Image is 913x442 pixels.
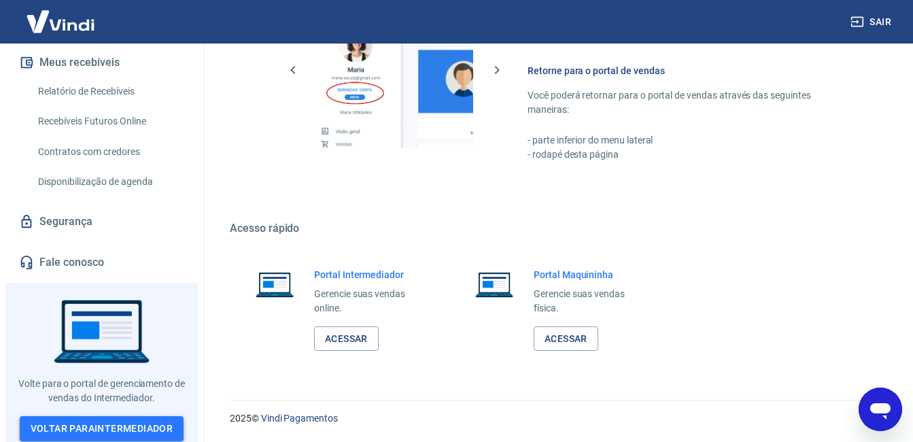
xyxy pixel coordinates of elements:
p: - rodapé desta página [528,148,848,162]
a: Acessar [314,326,379,352]
h6: Portal Intermediador [314,268,425,282]
button: Meus recebíveis [16,48,187,78]
h5: Acesso rápido [230,222,880,235]
a: Fale conosco [16,248,187,277]
button: Sair [848,10,897,35]
img: Imagem de um notebook aberto [246,268,303,301]
a: Acessar [534,326,598,352]
p: 2025 © [230,411,880,426]
h6: Portal Maquininha [534,268,644,282]
a: Contratos com credores [33,138,187,166]
a: Voltar paraIntermediador [20,416,184,441]
p: Gerencie suas vendas online. [314,287,425,316]
img: Vindi [16,1,105,42]
a: Segurança [16,207,187,237]
a: Recebíveis Futuros Online [33,107,187,135]
p: Você poderá retornar para o portal de vendas através das seguintes maneiras: [528,88,848,117]
h6: Retorne para o portal de vendas [528,64,848,78]
a: Disponibilização de agenda [33,168,187,196]
p: - parte inferior do menu lateral [528,133,848,148]
p: Gerencie suas vendas física. [534,287,644,316]
a: Vindi Pagamentos [261,413,338,424]
img: Imagem de um notebook aberto [466,268,523,301]
a: Relatório de Recebíveis [33,78,187,105]
iframe: Botão para abrir a janela de mensagens [859,388,902,431]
